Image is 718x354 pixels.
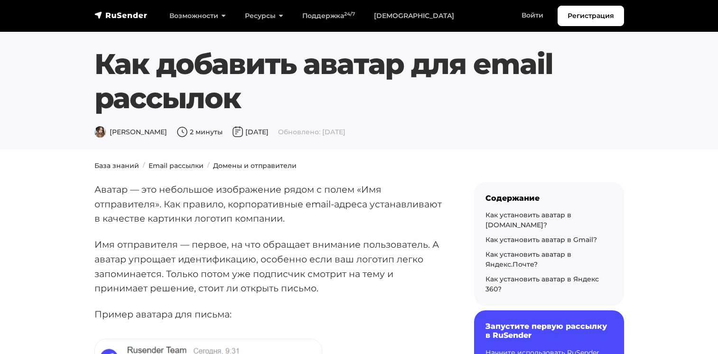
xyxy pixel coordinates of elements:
a: Возможности [160,6,235,26]
a: Как установить аватар в [DOMAIN_NAME]? [485,211,571,229]
p: Аватар — это небольшое изображение рядом с полем «Имя отправителя». Как правило, корпоративные em... [94,182,444,226]
img: Время чтения [177,126,188,138]
span: 2 минуты [177,128,223,136]
img: Дата публикации [232,126,243,138]
p: Имя отправителя — первое, на что обращает внимание пользователь. А аватар упрощает идентификацию,... [94,237,444,296]
a: Как установить аватар в Gmail? [485,235,597,244]
a: Поддержка24/7 [293,6,364,26]
a: Войти [512,6,553,25]
a: База знаний [94,161,139,170]
span: Обновлено: [DATE] [278,128,345,136]
a: [DEMOGRAPHIC_DATA] [364,6,464,26]
a: Домены и отправители [213,161,297,170]
a: Ресурсы [235,6,293,26]
p: Пример аватара для письма: [94,307,444,322]
a: Регистрация [558,6,624,26]
span: [DATE] [232,128,269,136]
h1: Как добавить аватар для email рассылок [94,47,624,115]
a: Email рассылки [149,161,204,170]
nav: breadcrumb [89,161,630,171]
img: RuSender [94,10,148,20]
a: Как установить аватар в Яндекс.Почте? [485,250,571,269]
h6: Запустите первую рассылку в RuSender [485,322,613,340]
a: Как установить аватар в Яндекс 360? [485,275,599,293]
span: [PERSON_NAME] [94,128,167,136]
sup: 24/7 [344,11,355,17]
div: Содержание [485,194,613,203]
